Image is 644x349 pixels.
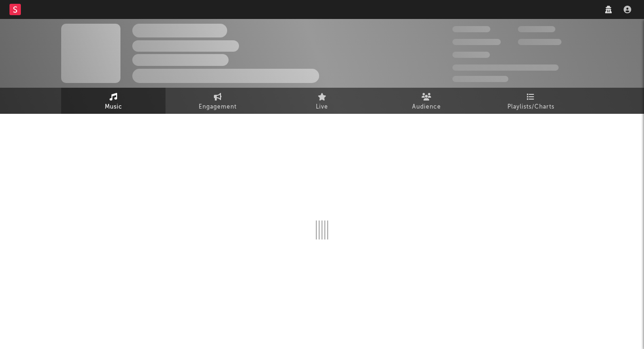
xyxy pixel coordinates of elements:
a: Engagement [166,88,270,114]
span: Audience [412,101,441,113]
a: Playlists/Charts [478,88,583,114]
a: Live [270,88,374,114]
span: 50,000,000 Monthly Listeners [452,64,559,71]
span: 1,000,000 [518,39,561,45]
span: Live [316,101,328,113]
span: 100,000 [452,52,490,58]
span: 100,000 [518,26,555,32]
a: Audience [374,88,478,114]
span: Jump Score: 85.0 [452,76,508,82]
span: Playlists/Charts [507,101,554,113]
span: 300,000 [452,26,490,32]
span: Engagement [199,101,237,113]
span: Music [105,101,122,113]
a: Music [61,88,166,114]
span: 50,000,000 [452,39,501,45]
